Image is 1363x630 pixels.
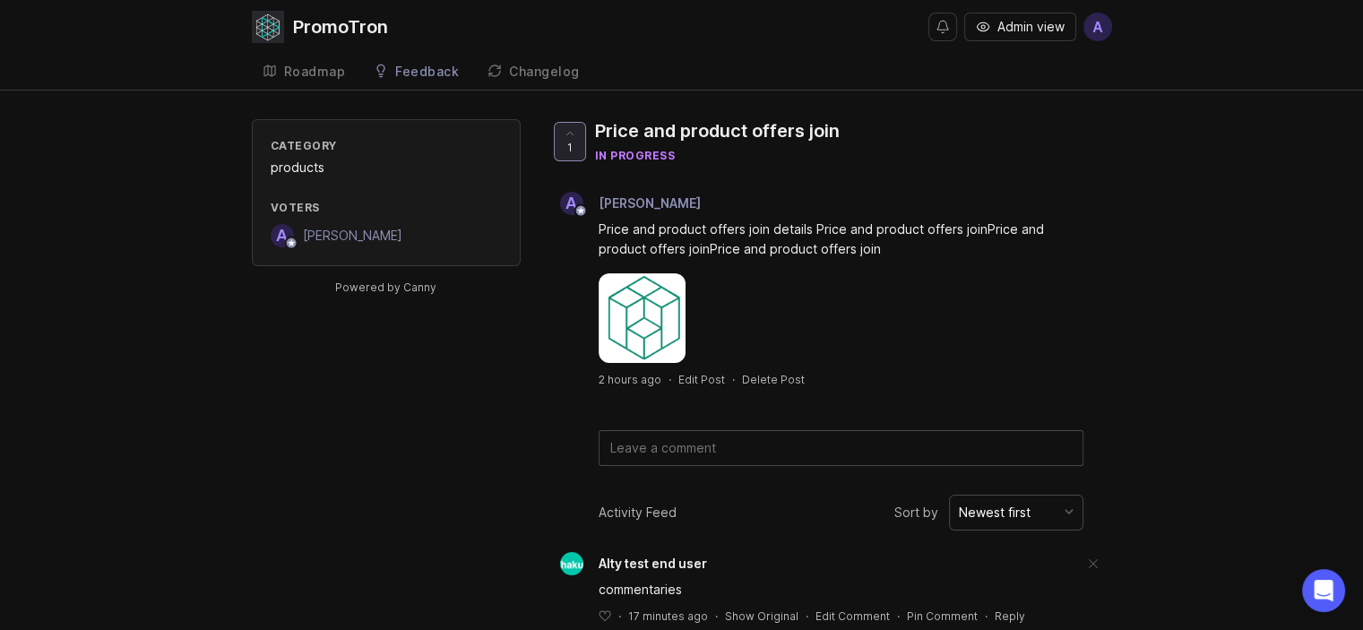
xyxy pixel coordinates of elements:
div: A [271,224,294,247]
div: Roadmap [284,65,346,78]
div: Pin Comment [907,608,978,624]
div: Feedback [395,65,459,78]
button: Notifications [928,13,957,41]
div: Edit Comment [815,608,890,624]
button: A [1083,13,1112,41]
span: Alty test end user [599,556,707,571]
img: Alty test end user [553,552,591,575]
div: Open Intercom Messenger [1302,569,1345,612]
div: · [732,372,735,387]
div: PromoTron [293,18,388,36]
a: Powered by Canny [332,277,439,298]
button: Show Original [725,608,798,624]
a: 2 hours ago [599,372,661,387]
div: in progress [595,148,840,163]
span: 1 [567,140,573,155]
div: Edit Post [678,372,725,387]
div: Voters [271,200,502,215]
a: A[PERSON_NAME] [271,224,402,247]
div: · [669,372,671,387]
div: Newest first [959,503,1031,522]
div: · [985,608,988,624]
span: [PERSON_NAME] [303,228,402,243]
span: Sort by [894,503,938,522]
span: [PERSON_NAME] [599,195,701,211]
div: · [618,608,621,624]
a: Feedback [363,54,470,91]
div: Activity Feed [599,503,677,522]
div: · [897,608,900,624]
div: products [271,158,502,177]
span: A [1092,16,1103,38]
span: 17 minutes ago [628,608,708,624]
div: Reply [995,608,1025,624]
div: Delete Post [742,372,805,387]
a: Roadmap [252,54,357,91]
img: https://canny-assets.io/images/390de38bcd9965ec39489ef95358d92a.png [599,273,686,363]
img: member badge [284,237,298,250]
div: Price and product offers join [595,118,840,143]
div: Category [271,138,502,153]
div: · [806,608,808,624]
a: A[PERSON_NAME] [549,192,715,215]
button: 1 [554,122,586,161]
a: Alty test end userAlty test end user [549,552,707,575]
div: · [715,608,718,624]
a: Changelog [477,54,591,91]
div: Price and product offers join details Price and product offers joinPrice and product offers joinP... [599,220,1083,259]
img: PromoTron logo [252,11,284,43]
div: commentaries [599,580,1083,600]
div: A [560,192,583,215]
span: Admin view [997,18,1065,36]
button: Admin view [964,13,1076,41]
img: member badge [574,204,587,218]
div: Changelog [509,65,580,78]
